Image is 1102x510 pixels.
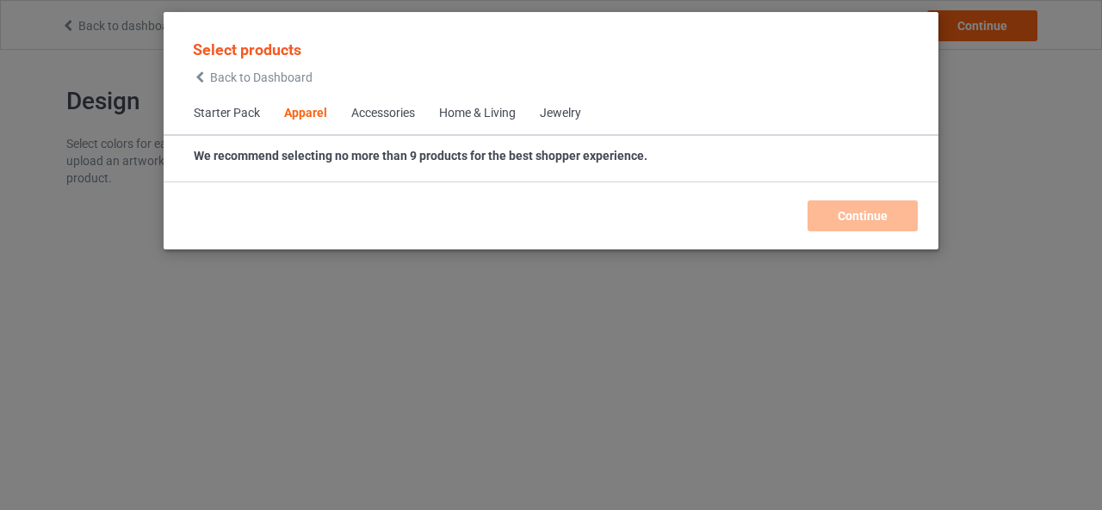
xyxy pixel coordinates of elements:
[540,105,581,122] div: Jewelry
[182,93,272,134] span: Starter Pack
[439,105,516,122] div: Home & Living
[194,149,647,163] strong: We recommend selecting no more than 9 products for the best shopper experience.
[193,40,301,58] span: Select products
[284,105,327,122] div: Apparel
[351,105,415,122] div: Accessories
[210,71,313,84] span: Back to Dashboard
